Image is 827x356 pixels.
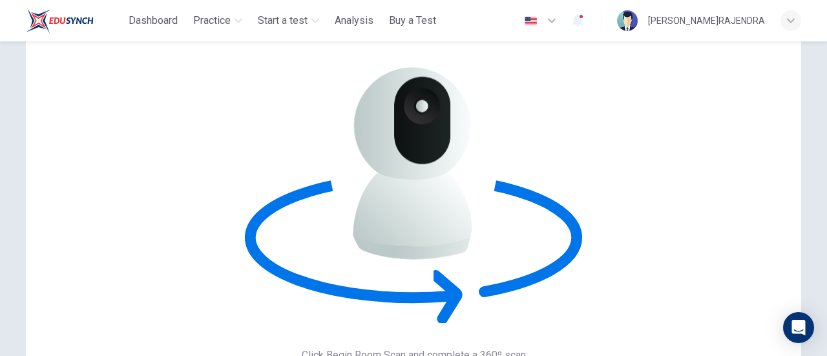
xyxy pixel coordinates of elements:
span: Start a test [258,13,308,28]
div: [PERSON_NAME]RAJENDRA [648,13,765,28]
span: Practice [193,13,231,28]
button: Buy a Test [384,9,441,32]
img: Profile picture [617,10,638,31]
img: en [523,16,539,26]
div: Open Intercom Messenger [783,312,814,343]
img: ELTC logo [26,8,94,34]
button: Dashboard [123,9,183,32]
span: Buy a Test [389,13,436,28]
a: ELTC logo [26,8,123,34]
button: Practice [188,9,247,32]
button: Start a test [253,9,324,32]
span: Analysis [335,13,373,28]
span: Dashboard [129,13,178,28]
button: Analysis [330,9,379,32]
